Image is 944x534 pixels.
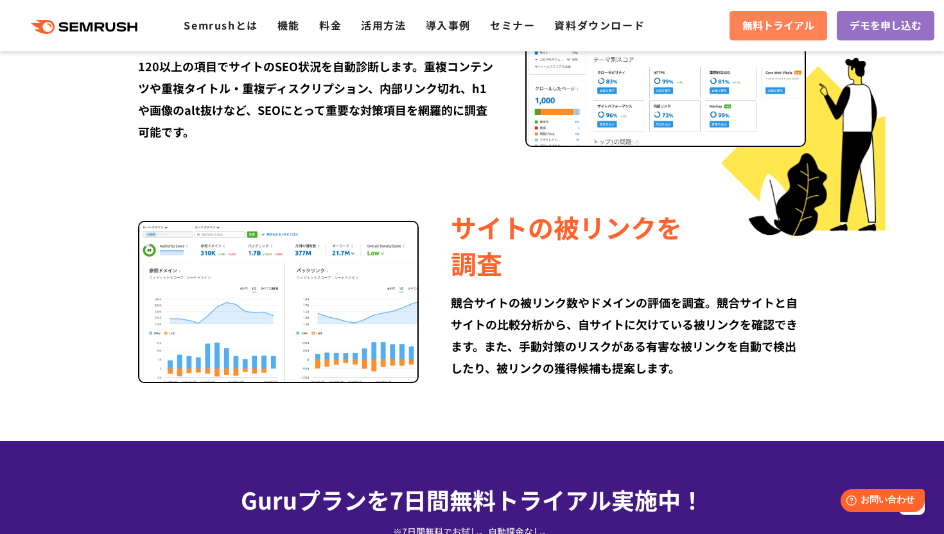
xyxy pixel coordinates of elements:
[184,17,258,33] a: Semrushとは
[730,11,827,40] a: 無料トライアル
[135,482,809,517] div: Guruプランを7日間
[830,484,930,520] iframe: Help widget launcher
[451,209,806,281] div: サイトの被リンクを 調査
[450,483,704,516] span: 無料トライアル実施中！
[742,17,814,34] span: 無料トライアル
[426,17,471,33] a: 導入事例
[138,55,493,142] div: 120以上の項目でサイトのSEO状況を自動診断します。重複コンテンツや重複タイトル・重複ディスクリプション、内部リンク切れ、h1や画像のalt抜けなど、SEOにとって重要な対策項目を網羅的に調査...
[490,17,535,33] a: セミナー
[837,11,934,40] a: デモを申し込む
[319,17,342,33] a: 料金
[277,17,300,33] a: 機能
[850,17,922,34] span: デモを申し込む
[451,291,806,379] div: 競合サイトの被リンク数やドメインの評価を調査。競合サイトと自サイトの比較分析から、自サイトに欠けている被リンクを確認できます。また、手動対策のリスクがある有害な被リンクを自動で検出したり、被リン...
[361,17,406,33] a: 活用方法
[554,17,645,33] a: 資料ダウンロード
